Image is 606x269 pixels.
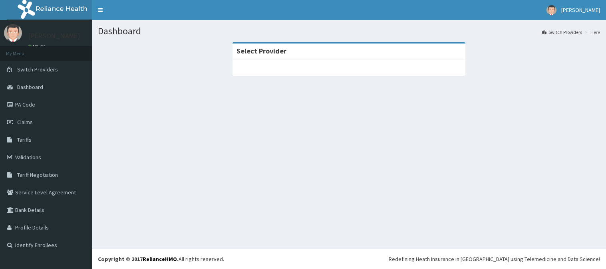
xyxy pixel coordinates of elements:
[236,46,286,55] strong: Select Provider
[546,5,556,15] img: User Image
[28,44,47,49] a: Online
[92,249,606,269] footer: All rights reserved.
[98,26,600,36] h1: Dashboard
[17,171,58,178] span: Tariff Negotiation
[561,6,600,14] span: [PERSON_NAME]
[17,66,58,73] span: Switch Providers
[98,255,179,263] strong: Copyright © 2017 .
[583,29,600,36] li: Here
[4,24,22,42] img: User Image
[17,83,43,91] span: Dashboard
[542,29,582,36] a: Switch Providers
[28,32,80,40] p: [PERSON_NAME]
[17,119,33,126] span: Claims
[17,136,32,143] span: Tariffs
[389,255,600,263] div: Redefining Heath Insurance in [GEOGRAPHIC_DATA] using Telemedicine and Data Science!
[143,255,177,263] a: RelianceHMO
